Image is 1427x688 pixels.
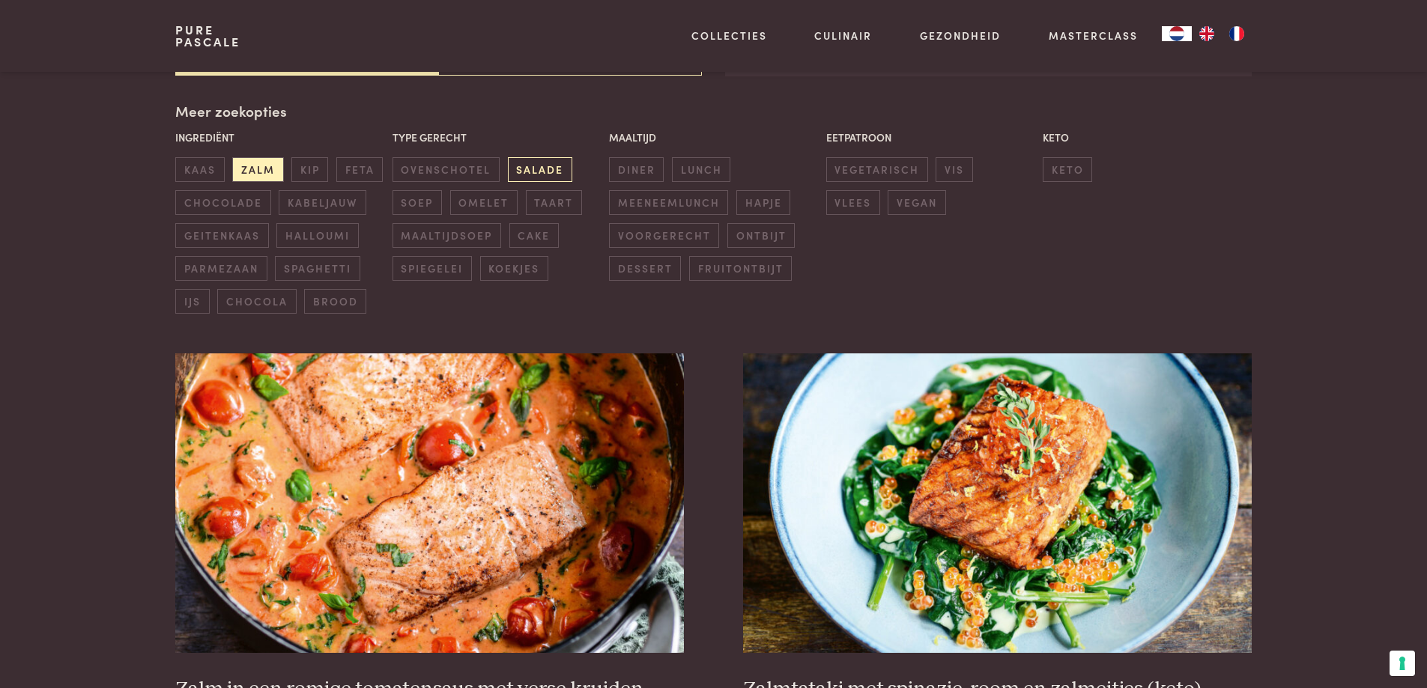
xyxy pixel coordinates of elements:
[1162,26,1192,41] a: NL
[1222,26,1252,41] a: FR
[304,289,366,314] span: brood
[826,157,928,182] span: vegetarisch
[175,289,209,314] span: ijs
[826,190,880,215] span: vlees
[509,223,559,248] span: cake
[175,353,683,653] img: Zalm in een romige tomatensaus met verse kruiden (keto)
[1162,26,1252,41] aside: Language selected: Nederlands
[393,223,501,248] span: maaltijdsoep
[175,130,384,145] p: Ingrediënt
[743,353,1251,653] img: Zalmtataki met spinazie, room en zalmeitjes (keto)
[217,289,296,314] span: chocola
[291,157,328,182] span: kip
[393,130,602,145] p: Type gerecht
[275,256,360,281] span: spaghetti
[826,130,1035,145] p: Eetpatroon
[727,223,795,248] span: ontbijt
[609,157,664,182] span: diner
[480,256,548,281] span: koekjes
[276,223,358,248] span: halloumi
[393,157,500,182] span: ovenschotel
[691,28,767,43] a: Collecties
[393,256,472,281] span: spiegelei
[175,157,224,182] span: kaas
[609,190,728,215] span: meeneemlunch
[393,190,442,215] span: soep
[1043,157,1092,182] span: keto
[1162,26,1192,41] div: Language
[175,223,268,248] span: geitenkaas
[814,28,872,43] a: Culinair
[508,157,572,182] span: salade
[936,157,972,182] span: vis
[1043,130,1252,145] p: Keto
[232,157,283,182] span: zalm
[1192,26,1252,41] ul: Language list
[175,24,240,48] a: PurePascale
[1390,651,1415,676] button: Uw voorkeuren voor toestemming voor trackingtechnologieën
[1192,26,1222,41] a: EN
[175,256,267,281] span: parmezaan
[672,157,730,182] span: lunch
[689,256,792,281] span: fruitontbijt
[920,28,1001,43] a: Gezondheid
[736,190,790,215] span: hapje
[450,190,518,215] span: omelet
[609,223,719,248] span: voorgerecht
[526,190,582,215] span: taart
[175,190,270,215] span: chocolade
[1049,28,1138,43] a: Masterclass
[888,190,945,215] span: vegan
[609,130,818,145] p: Maaltijd
[336,157,383,182] span: feta
[609,256,681,281] span: dessert
[279,190,366,215] span: kabeljauw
